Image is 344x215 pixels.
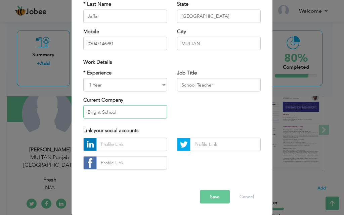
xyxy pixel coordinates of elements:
[96,138,167,151] input: Profile Link
[177,28,186,35] label: City
[83,69,112,76] label: * Experience
[83,127,138,134] span: Link your social accounts
[96,156,167,169] input: Profile Link
[83,1,111,8] label: * Last Name
[200,190,230,203] button: Save
[233,190,261,203] button: Cancel
[83,28,99,35] label: Mobile
[177,138,190,151] img: Twitter
[84,138,96,151] img: linkedin
[83,97,123,104] label: Current Company
[83,59,112,65] span: Work Details
[190,138,261,151] input: Profile Link
[177,1,188,8] label: State
[84,156,96,169] img: facebook
[177,69,197,76] label: Job Title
